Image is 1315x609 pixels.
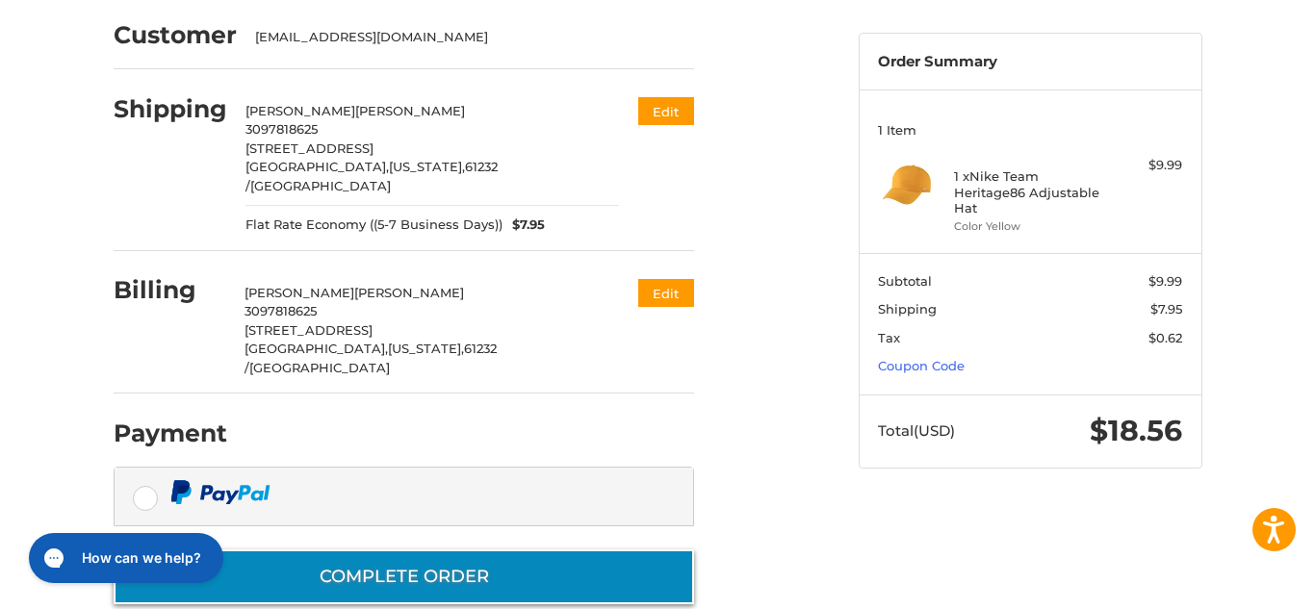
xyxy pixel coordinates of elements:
[878,301,937,317] span: Shipping
[245,341,388,356] span: [GEOGRAPHIC_DATA],
[355,103,465,118] span: [PERSON_NAME]
[249,360,390,375] span: [GEOGRAPHIC_DATA]
[1150,301,1182,317] span: $7.95
[255,28,675,47] div: [EMAIL_ADDRESS][DOMAIN_NAME]
[388,341,464,356] span: [US_STATE],
[954,218,1101,235] li: Color Yellow
[638,279,694,307] button: Edit
[245,303,317,318] span: 3097818625
[1090,413,1182,448] span: $18.56
[503,216,545,235] span: $7.95
[954,168,1101,216] h4: 1 x Nike Team Heritage86 Adjustable Hat
[245,285,354,300] span: [PERSON_NAME]
[878,273,932,289] span: Subtotal
[114,20,237,50] h2: Customer
[250,178,391,193] span: [GEOGRAPHIC_DATA]
[245,322,373,338] span: [STREET_ADDRESS]
[114,549,694,604] button: Complete order
[114,94,227,124] h2: Shipping
[245,140,374,156] span: [STREET_ADDRESS]
[878,421,955,440] span: Total (USD)
[878,53,1182,71] h3: Order Summary
[638,97,694,125] button: Edit
[170,480,271,504] img: PayPal icon
[878,358,965,373] a: Coupon Code
[114,275,226,305] h2: Billing
[389,159,465,174] span: [US_STATE],
[245,159,498,193] span: 61232 /
[245,216,503,235] span: Flat Rate Economy ((5-7 Business Days))
[1148,273,1182,289] span: $9.99
[245,103,355,118] span: [PERSON_NAME]
[878,122,1182,138] h3: 1 Item
[245,121,318,137] span: 3097818625
[1148,330,1182,345] span: $0.62
[245,341,497,375] span: 61232 /
[114,419,227,448] h2: Payment
[1106,156,1182,175] div: $9.99
[878,330,900,345] span: Tax
[245,159,389,174] span: [GEOGRAPHIC_DATA],
[19,526,229,590] iframe: Gorgias live chat messenger
[354,285,464,300] span: [PERSON_NAME]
